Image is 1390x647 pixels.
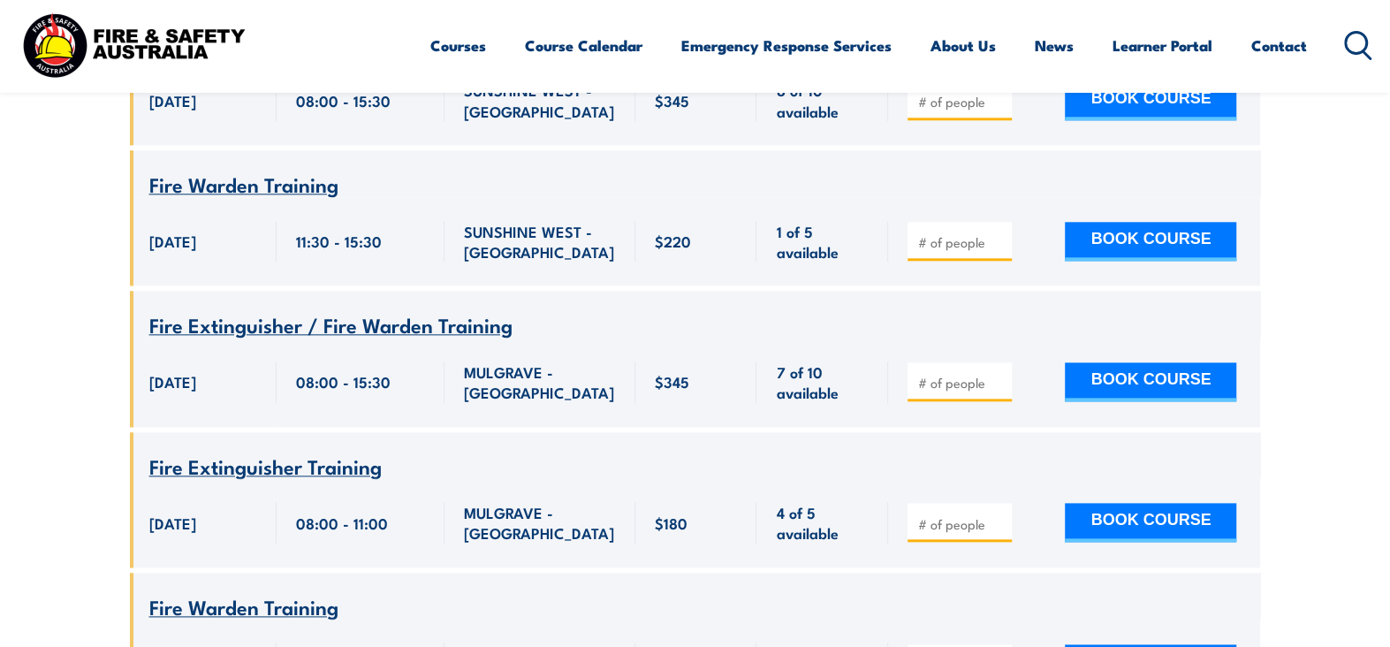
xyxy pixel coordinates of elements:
[930,22,996,69] a: About Us
[681,22,892,69] a: Emergency Response Services
[1035,22,1074,69] a: News
[149,90,196,110] span: [DATE]
[464,502,616,544] span: MULGRAVE - [GEOGRAPHIC_DATA]
[917,515,1006,533] input: # of people
[464,362,616,403] span: MULGRAVE - [GEOGRAPHIC_DATA]
[464,80,616,121] span: SUNSHINE WEST - [GEOGRAPHIC_DATA]
[776,221,869,263] span: 1 of 5 available
[1113,22,1212,69] a: Learner Portal
[464,221,616,263] span: SUNSHINE WEST - [GEOGRAPHIC_DATA]
[296,513,388,533] span: 08:00 - 11:00
[917,93,1006,110] input: # of people
[917,233,1006,251] input: # of people
[917,374,1006,392] input: # of people
[655,231,691,251] span: $220
[149,371,196,392] span: [DATE]
[1065,81,1236,120] button: BOOK COURSE
[776,362,869,403] span: 7 of 10 available
[1065,222,1236,261] button: BOOK COURSE
[1065,503,1236,542] button: BOOK COURSE
[655,371,689,392] span: $345
[149,456,382,478] a: Fire Extinguisher Training
[149,597,338,619] a: Fire Warden Training
[1251,22,1307,69] a: Contact
[149,231,196,251] span: [DATE]
[149,451,382,481] span: Fire Extinguisher Training
[296,231,382,251] span: 11:30 - 15:30
[776,80,869,121] span: 8 of 10 available
[525,22,642,69] a: Course Calendar
[1065,362,1236,401] button: BOOK COURSE
[776,502,869,544] span: 4 of 5 available
[149,174,338,196] a: Fire Warden Training
[296,371,391,392] span: 08:00 - 15:30
[149,513,196,533] span: [DATE]
[655,90,689,110] span: $345
[149,169,338,199] span: Fire Warden Training
[149,309,513,339] span: Fire Extinguisher / Fire Warden Training
[149,591,338,621] span: Fire Warden Training
[296,90,391,110] span: 08:00 - 15:30
[430,22,486,69] a: Courses
[655,513,687,533] span: $180
[149,315,513,337] a: Fire Extinguisher / Fire Warden Training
